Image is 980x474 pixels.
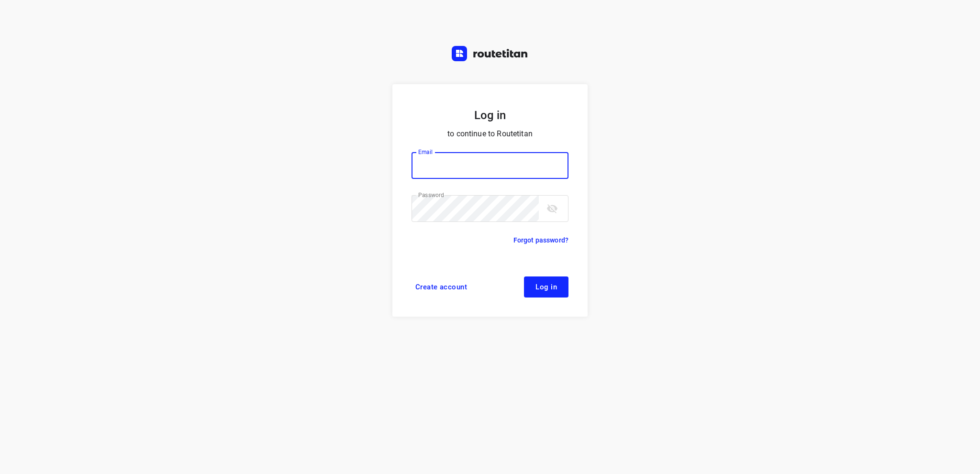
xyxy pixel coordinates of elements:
[415,283,467,291] span: Create account
[524,276,568,298] button: Log in
[452,46,528,64] a: Routetitan
[412,127,568,141] p: to continue to Routetitan
[452,46,528,61] img: Routetitan
[535,283,557,291] span: Log in
[412,107,568,123] h5: Log in
[513,234,568,246] a: Forgot password?
[412,276,471,298] a: Create account
[543,199,562,218] button: toggle password visibility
